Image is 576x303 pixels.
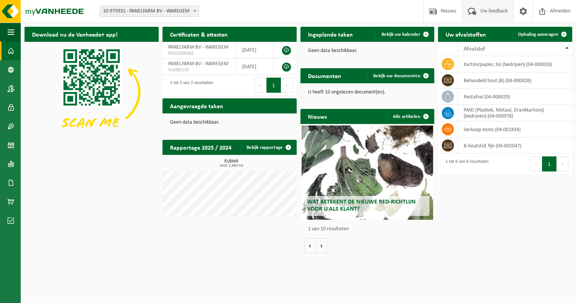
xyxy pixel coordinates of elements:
[162,140,239,155] h2: Rapportage 2025 / 2024
[458,105,572,121] td: PMD (Plastiek, Metaal, Drankkartons) (bedrijven) (04-000978)
[168,61,228,67] span: PANELFARM BV - WAREGEM
[464,46,485,52] span: Afvalstof
[307,199,416,212] span: Wat betekent de nieuwe RED-richtlijn voor u als klant?
[25,42,159,142] img: Download de VHEPlus App
[162,27,235,41] h2: Certificaten & attesten
[518,32,558,37] span: Ophaling aanvragen
[542,156,557,171] button: 1
[166,159,297,168] h3: Kubiek
[302,125,433,220] a: Wat betekent de nieuwe RED-richtlijn voor u als klant?
[168,67,230,73] span: VLA902155
[170,120,289,125] p: Geen data beschikbaar.
[162,98,231,113] h2: Aangevraagde taken
[236,58,274,75] td: [DATE]
[458,121,572,138] td: verkoop items (04-001834)
[458,138,572,154] td: B-houtstof, fijn (04-002047)
[308,226,431,232] p: 1 van 10 resultaten
[166,77,213,93] div: 1 tot 2 van 2 resultaten
[300,27,360,41] h2: Ingeplande taken
[387,109,434,124] a: Alle artikelen
[438,27,493,41] h2: Uw afvalstoffen
[458,56,572,72] td: karton/papier, los (bedrijven) (04-000026)
[530,156,542,171] button: Previous
[367,68,434,83] a: Bekijk uw documenten
[267,78,281,93] button: 1
[25,27,125,41] h2: Download nu de Vanheede+ app!
[557,156,568,171] button: Next
[168,44,228,50] span: PANELFARM BV - WAREGEM
[442,156,489,172] div: 1 tot 6 van 6 resultaten
[458,89,572,105] td: restafval (04-000029)
[300,68,349,83] h2: Documenten
[236,42,274,58] td: [DATE]
[373,73,420,78] span: Bekijk uw documenten
[281,78,293,93] button: Next
[300,109,334,124] h2: Nieuws
[458,72,572,89] td: behandeld hout (B) (04-000028)
[308,90,427,95] p: U heeft 10 ongelezen document(en).
[512,27,571,42] a: Ophaling aanvragen
[168,50,230,57] span: RED25000365
[375,27,434,42] a: Bekijk uw kalender
[166,164,297,168] span: 2025: 2,960 m3
[241,140,296,155] a: Bekijk rapportage
[254,78,267,93] button: Previous
[381,32,420,37] span: Bekijk uw kalender
[304,238,316,253] button: Vorige
[308,48,427,54] p: Geen data beschikbaar.
[100,6,199,17] span: 10-975931 - PANELFARM BV - WAREGEM
[316,238,328,253] button: Volgende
